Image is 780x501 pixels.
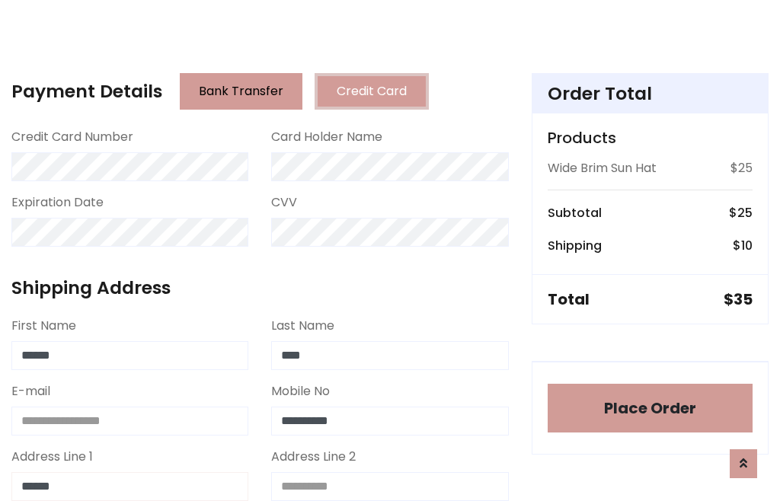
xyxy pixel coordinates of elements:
[548,83,753,104] h4: Order Total
[741,237,753,254] span: 10
[271,193,297,212] label: CVV
[548,290,590,308] h5: Total
[11,81,162,102] h4: Payment Details
[271,448,356,466] label: Address Line 2
[548,238,602,253] h6: Shipping
[180,73,302,110] button: Bank Transfer
[11,317,76,335] label: First Name
[548,159,657,177] p: Wide Brim Sun Hat
[548,206,602,220] h6: Subtotal
[724,290,753,308] h5: $
[733,238,753,253] h6: $
[271,382,330,400] label: Mobile No
[11,193,104,212] label: Expiration Date
[11,128,133,146] label: Credit Card Number
[11,448,93,466] label: Address Line 1
[11,277,509,298] h4: Shipping Address
[271,128,382,146] label: Card Holder Name
[729,206,753,220] h6: $
[11,382,50,400] label: E-mail
[730,159,753,177] p: $25
[737,204,753,222] span: 25
[315,73,429,110] button: Credit Card
[548,384,753,432] button: Place Order
[271,317,334,335] label: Last Name
[734,289,753,310] span: 35
[548,129,753,147] h5: Products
